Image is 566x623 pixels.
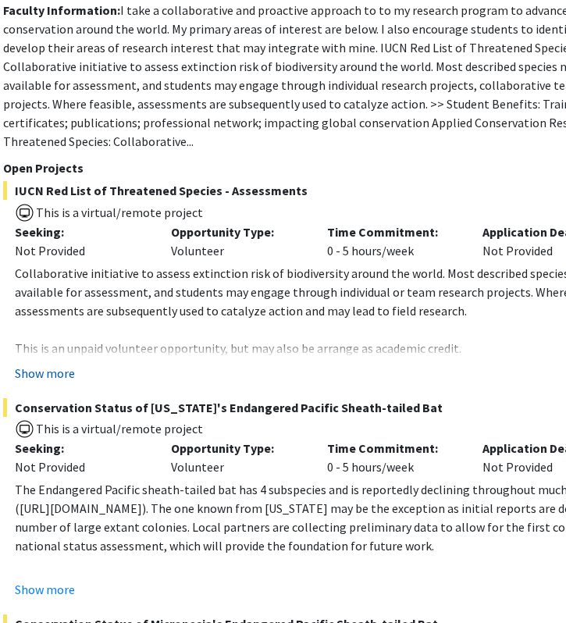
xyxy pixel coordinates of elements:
b: Faculty Information: [3,2,120,18]
div: Volunteer [159,222,315,260]
p: Time Commitment: [327,222,460,241]
p: Seeking: [15,222,148,241]
div: Not Provided [15,241,148,260]
p: Seeking: [15,439,148,457]
iframe: Chat [12,553,66,611]
div: Not Provided [15,457,148,476]
p: Opportunity Type: [171,222,304,241]
div: 0 - 5 hours/week [315,222,472,260]
p: Time Commitment: [327,439,460,457]
span: This is a virtual/remote project [34,205,203,220]
p: Opportunity Type: [171,439,304,457]
span: This is a virtual/remote project [34,421,203,436]
div: Volunteer [159,439,315,476]
button: Show more [15,364,75,383]
div: 0 - 5 hours/week [315,439,472,476]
